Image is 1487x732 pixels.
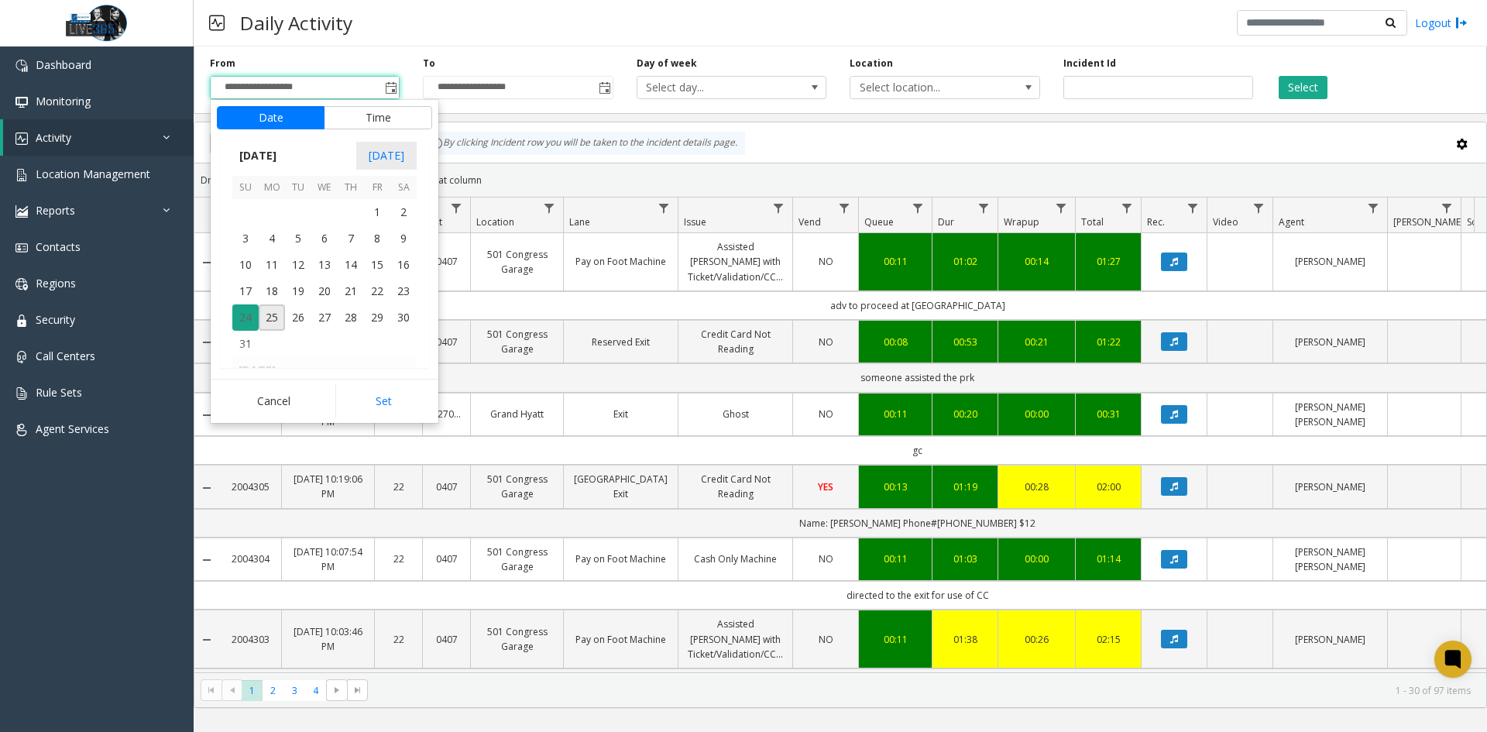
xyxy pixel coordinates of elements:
[1085,407,1132,421] a: 00:31
[36,239,81,254] span: Contacts
[834,198,855,218] a: Vend Filter Menu
[942,335,988,349] div: 00:53
[864,215,894,229] span: Queue
[1008,335,1066,349] div: 00:21
[194,256,219,269] a: Collapse Details
[364,176,390,200] th: Fr
[1085,552,1132,566] a: 01:14
[596,77,613,98] span: Toggle popup
[476,215,514,229] span: Location
[311,252,338,278] span: 13
[1008,552,1066,566] a: 00:00
[338,304,364,331] td: Thursday, August 28, 2025
[36,349,95,363] span: Call Centers
[377,684,1471,697] kendo-pager-info: 1 - 30 of 97 items
[232,331,259,357] td: Sunday, August 31, 2025
[194,554,219,566] a: Collapse Details
[1283,545,1378,574] a: [PERSON_NAME] [PERSON_NAME]
[232,357,417,383] th: [DATE]
[194,482,219,494] a: Collapse Details
[390,176,417,200] th: Sa
[3,119,194,156] a: Activity
[15,314,28,327] img: 'icon'
[15,60,28,72] img: 'icon'
[335,384,433,418] button: Set
[15,169,28,181] img: 'icon'
[338,225,364,252] span: 7
[15,132,28,145] img: 'icon'
[1455,15,1468,31] img: logout
[868,335,922,349] a: 00:08
[384,632,413,647] a: 22
[15,387,28,400] img: 'icon'
[285,304,311,331] span: 26
[802,552,849,566] a: NO
[390,252,417,278] td: Saturday, August 16, 2025
[291,545,365,574] a: [DATE] 10:07:54 PM
[1213,215,1238,229] span: Video
[802,632,849,647] a: NO
[1085,632,1132,647] div: 02:15
[688,472,783,501] a: Credit Card Not Reading
[311,304,338,331] td: Wednesday, August 27, 2025
[232,278,259,304] td: Sunday, August 17, 2025
[36,276,76,290] span: Regions
[384,552,413,566] a: 22
[311,304,338,331] span: 27
[338,252,364,278] span: 14
[688,327,783,356] a: Credit Card Not Reading
[818,480,833,493] span: YES
[1147,215,1165,229] span: Rec.
[347,679,368,701] span: Go to the last page
[974,198,994,218] a: Dur Filter Menu
[819,255,833,268] span: NO
[868,479,922,494] a: 00:13
[1393,215,1464,229] span: [PERSON_NAME]
[232,278,259,304] span: 17
[942,407,988,421] a: 00:20
[232,176,259,200] th: Su
[15,424,28,436] img: 'icon'
[539,198,560,218] a: Location Filter Menu
[15,242,28,254] img: 'icon'
[291,472,365,501] a: [DATE] 10:19:06 PM
[390,225,417,252] span: 9
[1051,198,1072,218] a: Wrapup Filter Menu
[1085,335,1132,349] div: 01:22
[1081,215,1104,229] span: Total
[432,632,461,647] a: 0407
[232,304,259,331] td: Sunday, August 24, 2025
[36,94,91,108] span: Monitoring
[432,335,461,349] a: 0407
[217,384,331,418] button: Cancel
[232,144,283,167] span: [DATE]
[942,479,988,494] a: 01:19
[36,130,71,145] span: Activity
[768,198,789,218] a: Issue Filter Menu
[356,142,417,170] span: [DATE]
[819,552,833,565] span: NO
[338,278,364,304] td: Thursday, August 21, 2025
[938,215,954,229] span: Dur
[942,632,988,647] a: 01:38
[1008,479,1066,494] div: 00:28
[305,680,326,701] span: Page 4
[573,472,668,501] a: [GEOGRAPHIC_DATA] Exit
[390,225,417,252] td: Saturday, August 9, 2025
[194,336,219,349] a: Collapse Details
[654,198,675,218] a: Lane Filter Menu
[1085,479,1132,494] a: 02:00
[868,254,922,269] div: 00:11
[324,106,432,129] button: Time tab
[311,176,338,200] th: We
[285,278,311,304] span: 19
[446,198,467,218] a: Lot Filter Menu
[1415,15,1468,31] a: Logout
[1063,57,1116,70] label: Incident Id
[259,304,285,331] span: 25
[285,278,311,304] td: Tuesday, August 19, 2025
[232,4,360,42] h3: Daily Activity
